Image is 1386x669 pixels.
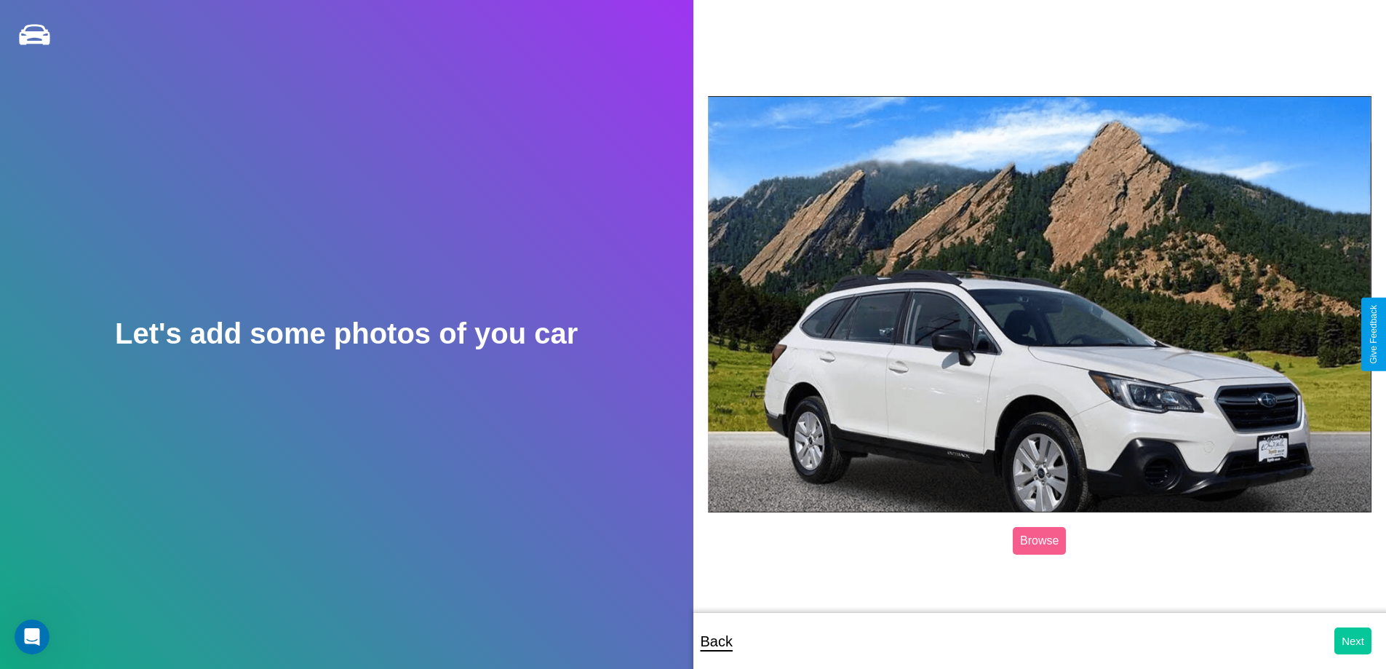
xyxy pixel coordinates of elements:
iframe: Intercom live chat [15,619,49,654]
p: Back [701,628,733,654]
label: Browse [1013,527,1066,555]
img: posted [708,96,1372,512]
div: Give Feedback [1369,305,1379,364]
h2: Let's add some photos of you car [115,317,578,350]
button: Next [1334,628,1371,654]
